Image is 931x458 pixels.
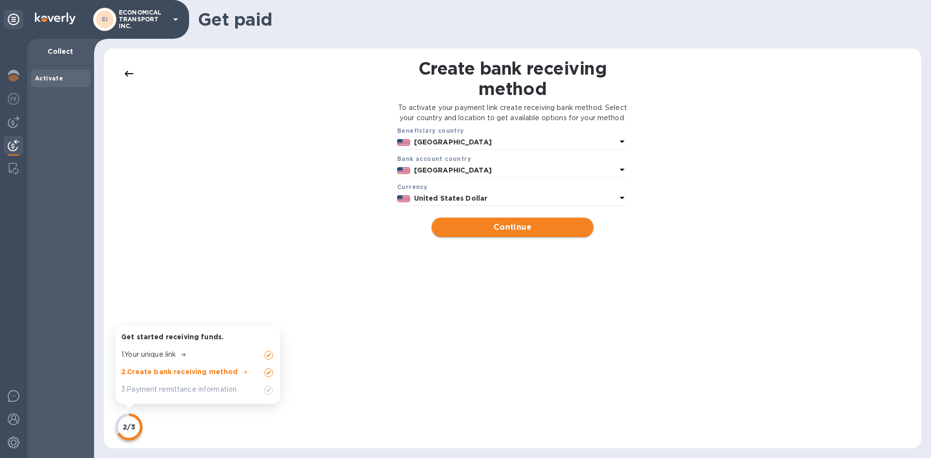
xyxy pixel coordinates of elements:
b: Currency [397,183,427,190]
b: EI [102,16,108,23]
b: [GEOGRAPHIC_DATA] [414,166,492,174]
img: Logo [35,13,76,24]
p: 2 . Create bank receiving method [121,367,238,377]
h1: Get paid [198,9,915,30]
p: ECONOMICAL TRANSPORT INC. [119,9,167,30]
img: USD [397,195,410,202]
p: 3 . Payment remittance information [121,384,237,395]
b: Activate [35,75,63,82]
img: Unchecked [263,384,274,396]
div: Unpin categories [4,10,23,29]
p: 2/3 [123,422,135,432]
img: Unchecked [263,349,274,361]
b: [GEOGRAPHIC_DATA] [414,138,492,146]
p: Get started receiving funds. [121,332,274,342]
img: US [397,139,410,146]
span: Continue [439,221,585,233]
b: Beneficiary country [397,127,464,134]
p: 1 . Your unique link [121,349,176,360]
img: US [397,167,410,174]
p: To activate your payment link create receiving bank method. Select your country and location to g... [398,103,628,123]
b: Bank account cоuntry [397,155,471,162]
button: Continue [432,218,593,237]
img: Foreign exchange [8,93,19,105]
b: United States Dollar [414,194,488,202]
h1: Create bank receiving method [398,58,628,99]
p: Collect [35,47,86,56]
img: Unchecked [263,367,274,379]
